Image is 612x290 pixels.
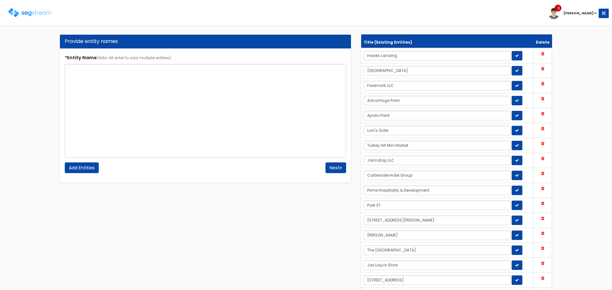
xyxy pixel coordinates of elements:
small: (Note: Hit enter to add multiple entities) [97,55,171,60]
img: avatar.png [548,8,559,19]
small: Delete [536,40,550,45]
span: 3 [557,5,560,11]
button: Next [325,162,346,173]
label: *Entity Name [65,52,171,61]
div: Provide entity names [65,38,346,45]
b: [PERSON_NAME] [564,11,594,16]
input: Add Entities [65,162,99,173]
small: Title (Existing Entities) [364,40,412,45]
img: logo.png [8,8,53,17]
